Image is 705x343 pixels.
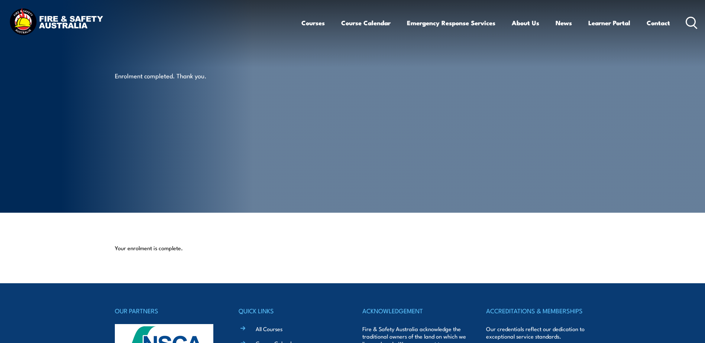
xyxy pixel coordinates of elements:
[301,13,325,33] a: Courses
[407,13,495,33] a: Emergency Response Services
[647,13,670,33] a: Contact
[341,13,391,33] a: Course Calendar
[115,244,591,252] p: Your enrolment is complete.
[588,13,630,33] a: Learner Portal
[486,306,590,316] h4: ACCREDITATIONS & MEMBERSHIPS
[239,306,343,316] h4: QUICK LINKS
[512,13,539,33] a: About Us
[556,13,572,33] a: News
[115,71,250,80] p: Enrolment completed. Thank you.
[362,306,466,316] h4: ACKNOWLEDGEMENT
[256,325,282,333] a: All Courses
[486,325,590,340] p: Our credentials reflect our dedication to exceptional service standards.
[115,306,219,316] h4: OUR PARTNERS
